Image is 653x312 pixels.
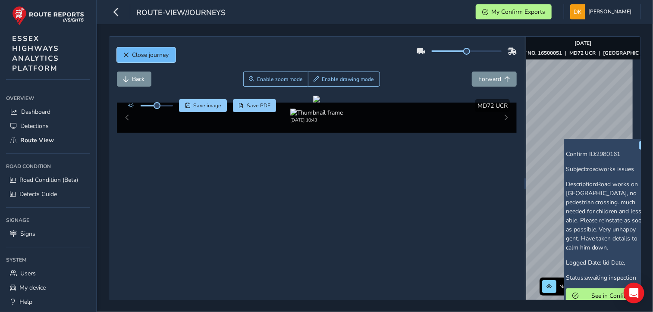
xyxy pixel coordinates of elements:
[588,4,631,19] span: [PERSON_NAME]
[20,230,35,238] span: Signs
[596,150,621,158] span: 2980161
[322,76,374,83] span: Enable drawing mode
[472,72,517,87] button: Forward
[566,288,648,303] button: See in Confirm
[290,117,343,123] div: [DATE] 10:43
[132,75,145,83] span: Back
[193,102,221,109] span: Save image
[136,7,226,19] span: route-view/journeys
[257,76,303,83] span: Enable zoom mode
[603,259,625,267] span: lid Date,
[6,281,90,295] a: My device
[12,34,59,73] span: ESSEX HIGHWAYS ANALYTICS PLATFORM
[117,47,176,62] button: Close journey
[179,99,227,112] button: Save
[566,150,648,159] p: Confirm ID:
[587,165,634,173] span: roadworks issues
[478,75,501,83] span: Forward
[20,136,54,144] span: Route View
[290,109,343,117] img: Thumbnail frame
[243,72,308,87] button: Zoom
[308,72,380,87] button: Draw
[639,141,648,150] button: x
[6,105,90,119] a: Dashboard
[476,4,552,19] button: My Confirm Exports
[6,173,90,187] a: Road Condition (Beta)
[509,50,562,56] strong: ASSET NO. 16500051
[6,133,90,147] a: Route View
[6,160,90,173] div: Road Condition
[6,214,90,227] div: Signage
[559,283,579,290] span: Network
[6,266,90,281] a: Users
[491,8,545,16] span: My Confirm Exports
[6,187,90,201] a: Defects Guide
[477,102,508,110] span: MD72 UCR
[575,40,592,47] strong: [DATE]
[12,6,84,25] img: rr logo
[585,274,637,282] span: awaiting inspection
[19,298,32,306] span: Help
[6,227,90,241] a: Signs
[566,180,648,252] p: Description:
[19,284,46,292] span: My device
[132,51,169,59] span: Close journey
[581,292,641,300] span: See in Confirm
[6,119,90,133] a: Detections
[6,295,90,309] a: Help
[19,190,57,198] span: Defects Guide
[20,122,49,130] span: Detections
[566,273,648,282] p: Status:
[569,50,596,56] strong: MD72 UCR
[570,4,585,19] img: diamond-layout
[566,165,648,174] p: Subject:
[566,180,646,252] span: Road works on [GEOGRAPHIC_DATA], no pedestrian crossing. much needed for children and less able. ...
[20,269,36,278] span: Users
[6,253,90,266] div: System
[117,72,151,87] button: Back
[233,99,276,112] button: PDF
[566,258,648,267] p: Logged Date:
[21,108,50,116] span: Dashboard
[247,102,270,109] span: Save PDF
[19,176,78,184] span: Road Condition (Beta)
[6,92,90,105] div: Overview
[570,4,634,19] button: [PERSON_NAME]
[624,283,644,303] div: Open Intercom Messenger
